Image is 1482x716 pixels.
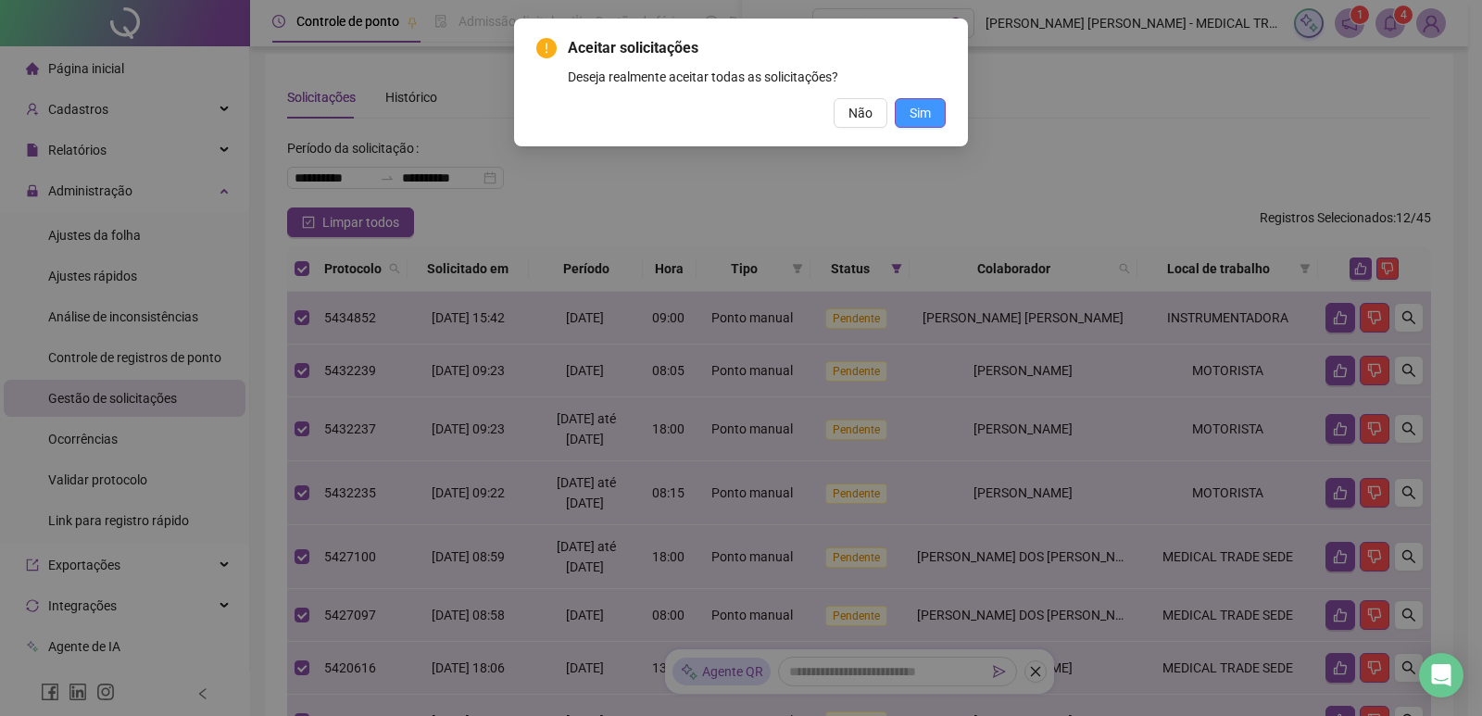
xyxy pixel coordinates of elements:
[568,67,946,87] div: Deseja realmente aceitar todas as solicitações?
[1419,653,1463,697] div: Open Intercom Messenger
[910,103,931,123] span: Sim
[834,98,887,128] button: Não
[536,38,557,58] span: exclamation-circle
[895,98,946,128] button: Sim
[568,37,946,59] span: Aceitar solicitações
[848,103,873,123] span: Não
